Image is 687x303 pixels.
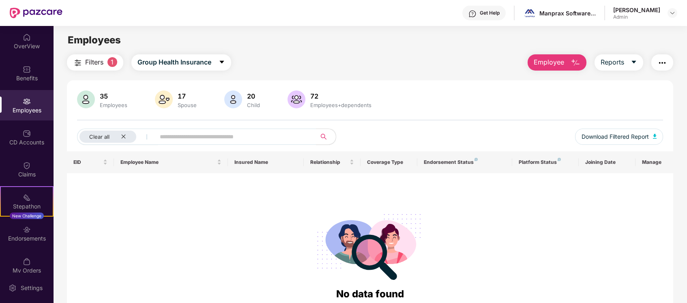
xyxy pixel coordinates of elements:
span: caret-down [219,59,225,66]
div: 17 [176,92,198,100]
span: close [121,134,126,139]
span: 1 [107,57,117,67]
img: mx%20logo%20(2).png [524,7,536,19]
th: Employee Name [114,151,228,173]
div: Platform Status [519,159,572,165]
div: Manprax Software Llp [539,9,596,17]
div: 35 [98,92,129,100]
button: Filters1 [67,54,123,71]
div: Stepathon [1,202,53,211]
div: Get Help [480,10,500,16]
img: svg+xml;base64,PHN2ZyBpZD0iSG9tZSIgeG1sbnM9Imh0dHA6Ly93d3cudzMub3JnLzIwMDAvc3ZnIiB3aWR0aD0iMjAiIG... [23,33,31,41]
img: svg+xml;base64,PHN2ZyB4bWxucz0iaHR0cDovL3d3dy53My5vcmcvMjAwMC9zdmciIHdpZHRoPSIyMSIgaGVpZ2h0PSIyMC... [23,193,31,202]
button: Employee [528,54,586,71]
span: Reports [601,57,624,67]
div: New Challenge [10,213,44,219]
img: svg+xml;base64,PHN2ZyB4bWxucz0iaHR0cDovL3d3dy53My5vcmcvMjAwMC9zdmciIHhtbG5zOnhsaW5rPSJodHRwOi8vd3... [224,90,242,108]
button: search [316,129,336,145]
span: Employees [68,34,121,46]
button: Clear allclose [77,129,158,145]
span: Employee Name [120,159,215,165]
img: svg+xml;base64,PHN2ZyBpZD0iQ0RfQWNjb3VudHMiIGRhdGEtbmFtZT0iQ0QgQWNjb3VudHMiIHhtbG5zPSJodHRwOi8vd3... [23,129,31,138]
img: svg+xml;base64,PHN2ZyB4bWxucz0iaHR0cDovL3d3dy53My5vcmcvMjAwMC9zdmciIHhtbG5zOnhsaW5rPSJodHRwOi8vd3... [288,90,305,108]
div: [PERSON_NAME] [613,6,660,14]
img: svg+xml;base64,PHN2ZyB4bWxucz0iaHR0cDovL3d3dy53My5vcmcvMjAwMC9zdmciIHhtbG5zOnhsaW5rPSJodHRwOi8vd3... [571,58,580,68]
span: Filters [85,57,103,67]
th: Manage [635,151,674,173]
div: Spouse [176,102,198,108]
div: Employees+dependents [309,102,373,108]
img: svg+xml;base64,PHN2ZyB4bWxucz0iaHR0cDovL3d3dy53My5vcmcvMjAwMC9zdmciIHdpZHRoPSI4IiBoZWlnaHQ9IjgiIH... [558,158,561,161]
span: Download Filtered Report [582,132,649,141]
img: svg+xml;base64,PHN2ZyB4bWxucz0iaHR0cDovL3d3dy53My5vcmcvMjAwMC9zdmciIHdpZHRoPSIyNCIgaGVpZ2h0PSIyNC... [73,58,83,68]
button: Group Health Insurancecaret-down [131,54,231,71]
img: svg+xml;base64,PHN2ZyBpZD0iSGVscC0zMngzMiIgeG1sbnM9Imh0dHA6Ly93d3cudzMub3JnLzIwMDAvc3ZnIiB3aWR0aD... [468,10,477,18]
img: svg+xml;base64,PHN2ZyB4bWxucz0iaHR0cDovL3d3dy53My5vcmcvMjAwMC9zdmciIHhtbG5zOnhsaW5rPSJodHRwOi8vd3... [155,90,173,108]
div: Child [245,102,262,108]
img: svg+xml;base64,PHN2ZyB4bWxucz0iaHR0cDovL3d3dy53My5vcmcvMjAwMC9zdmciIHhtbG5zOnhsaW5rPSJodHRwOi8vd3... [653,134,657,139]
span: Employee [534,57,564,67]
img: svg+xml;base64,PHN2ZyB4bWxucz0iaHR0cDovL3d3dy53My5vcmcvMjAwMC9zdmciIHdpZHRoPSIyNCIgaGVpZ2h0PSIyNC... [657,58,667,68]
img: svg+xml;base64,PHN2ZyB4bWxucz0iaHR0cDovL3d3dy53My5vcmcvMjAwMC9zdmciIHdpZHRoPSI4IiBoZWlnaHQ9IjgiIH... [474,158,478,161]
img: svg+xml;base64,PHN2ZyBpZD0iU2V0dGluZy0yMHgyMCIgeG1sbnM9Imh0dHA6Ly93d3cudzMub3JnLzIwMDAvc3ZnIiB3aW... [9,284,17,292]
div: Endorsement Status [424,159,506,165]
div: Settings [18,284,45,292]
th: Relationship [304,151,361,173]
span: search [316,133,332,140]
div: 72 [309,92,373,100]
th: Coverage Type [361,151,417,173]
span: Group Health Insurance [137,57,211,67]
div: Employees [98,102,129,108]
span: Relationship [310,159,348,165]
img: svg+xml;base64,PHN2ZyBpZD0iTXlfT3JkZXJzIiBkYXRhLW5hbWU9Ik15IE9yZGVycyIgeG1sbnM9Imh0dHA6Ly93d3cudz... [23,258,31,266]
th: Joining Date [579,151,635,173]
button: Download Filtered Report [575,129,663,145]
img: New Pazcare Logo [10,8,62,18]
th: Insured Name [228,151,304,173]
img: svg+xml;base64,PHN2ZyBpZD0iRW1wbG95ZWVzIiB4bWxucz0iaHR0cDovL3d3dy53My5vcmcvMjAwMC9zdmciIHdpZHRoPS... [23,97,31,105]
img: svg+xml;base64,PHN2ZyBpZD0iQ2xhaW0iIHhtbG5zPSJodHRwOi8vd3d3LnczLm9yZy8yMDAwL3N2ZyIgd2lkdGg9IjIwIi... [23,161,31,170]
span: No data found [336,288,404,300]
img: svg+xml;base64,PHN2ZyBpZD0iRW5kb3JzZW1lbnRzIiB4bWxucz0iaHR0cDovL3d3dy53My5vcmcvMjAwMC9zdmciIHdpZH... [23,226,31,234]
img: svg+xml;base64,PHN2ZyBpZD0iQmVuZWZpdHMiIHhtbG5zPSJodHRwOi8vd3d3LnczLm9yZy8yMDAwL3N2ZyIgd2lkdGg9Ij... [23,65,31,73]
img: svg+xml;base64,PHN2ZyB4bWxucz0iaHR0cDovL3d3dy53My5vcmcvMjAwMC9zdmciIHhtbG5zOnhsaW5rPSJodHRwOi8vd3... [77,90,95,108]
div: Admin [613,14,660,20]
span: EID [73,159,102,165]
th: EID [67,151,114,173]
img: svg+xml;base64,PHN2ZyB4bWxucz0iaHR0cDovL3d3dy53My5vcmcvMjAwMC9zdmciIHdpZHRoPSIyODgiIGhlaWdodD0iMj... [311,204,428,286]
span: Clear all [89,133,109,140]
img: svg+xml;base64,PHN2ZyBpZD0iRHJvcGRvd24tMzJ4MzIiIHhtbG5zPSJodHRwOi8vd3d3LnczLm9yZy8yMDAwL3N2ZyIgd2... [669,10,676,16]
button: Reportscaret-down [595,54,643,71]
div: 20 [245,92,262,100]
span: caret-down [631,59,637,66]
